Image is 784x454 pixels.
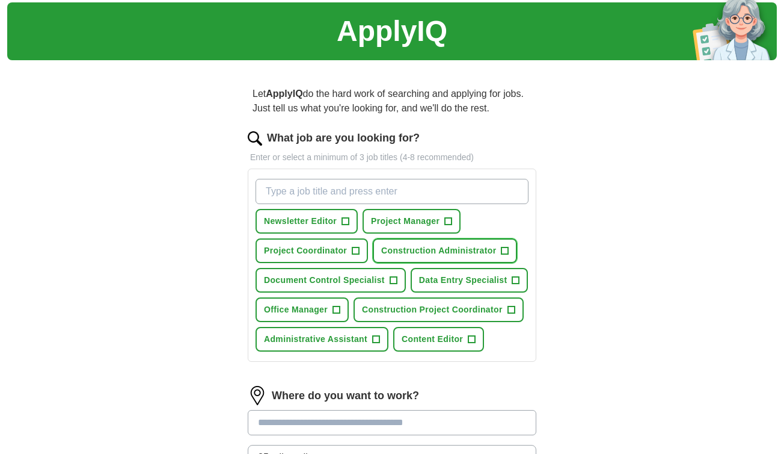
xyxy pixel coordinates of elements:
h1: ApplyIQ [337,10,447,53]
button: Construction Project Coordinator [354,297,524,322]
span: Office Manager [264,303,328,316]
button: Administrative Assistant [256,327,388,352]
span: Construction Administrator [381,244,496,257]
input: Type a job title and press enter [256,179,528,204]
label: What job are you looking for? [267,130,420,146]
button: Document Control Specialist [256,268,406,293]
span: Data Entry Specialist [419,274,507,287]
label: Where do you want to work? [272,388,419,404]
img: search.png [248,131,262,146]
button: Content Editor [393,327,484,352]
span: Document Control Specialist [264,274,385,287]
button: Office Manager [256,297,349,322]
p: Let do the hard work of searching and applying for jobs. Just tell us what you're looking for, an... [248,82,536,120]
span: Content Editor [402,333,463,346]
span: Project Manager [371,215,439,228]
span: Newsletter Editor [264,215,337,228]
button: Project Coordinator [256,238,368,263]
p: Enter or select a minimum of 3 job titles (4-8 recommended) [248,151,536,164]
button: Construction Administrator [373,238,517,263]
span: Administrative Assistant [264,333,367,346]
button: Data Entry Specialist [411,268,528,293]
button: Newsletter Editor [256,209,358,234]
strong: ApplyIQ [266,89,302,99]
span: Construction Project Coordinator [362,303,503,316]
span: Project Coordinator [264,244,347,257]
button: Project Manager [363,209,461,234]
img: location.png [248,386,267,405]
